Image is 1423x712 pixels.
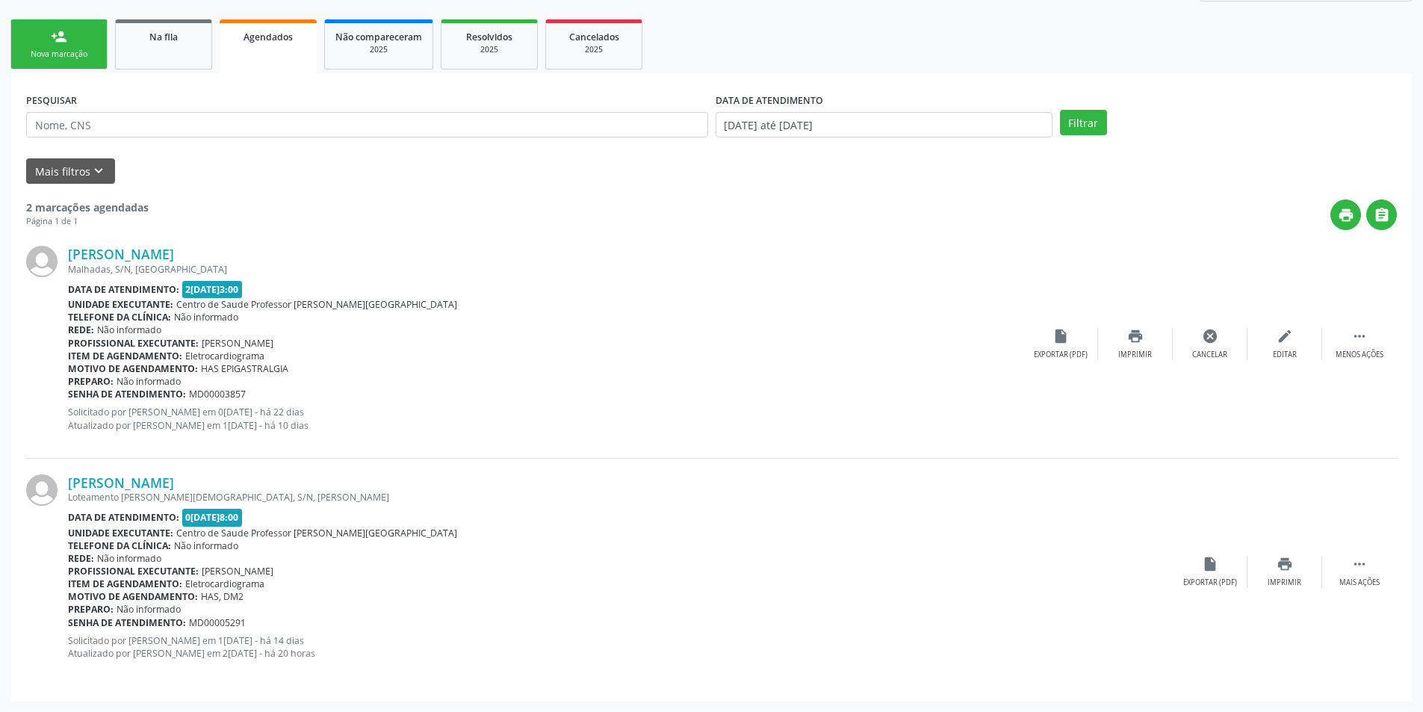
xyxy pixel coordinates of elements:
[68,491,1173,504] div: Loteamento [PERSON_NAME][DEMOGRAPHIC_DATA], S/N, [PERSON_NAME]
[68,337,199,350] b: Profissional executante:
[26,474,58,506] img: img
[68,511,179,524] b: Data de atendimento:
[202,337,273,350] span: [PERSON_NAME]
[466,31,512,43] span: Resolvidos
[189,616,246,629] span: MD00005291
[1336,350,1383,360] div: Menos ações
[97,552,161,565] span: Não informado
[1034,350,1088,360] div: Exportar (PDF)
[68,311,171,324] b: Telefone da clínica:
[174,539,238,552] span: Não informado
[1374,207,1390,223] i: 
[26,89,77,112] label: PESQUISAR
[68,616,186,629] b: Senha de atendimento:
[182,509,243,526] span: 0[DATE]8:00
[68,578,182,590] b: Item de agendamento:
[452,44,527,55] div: 2025
[68,375,114,388] b: Preparo:
[1351,328,1368,344] i: 
[68,263,1023,276] div: Malhadas, S/N, [GEOGRAPHIC_DATA]
[1339,578,1380,588] div: Mais ações
[201,590,244,603] span: HAS, DM2
[557,44,631,55] div: 2025
[90,163,107,179] i: keyboard_arrow_down
[51,28,67,45] div: person_add
[335,44,422,55] div: 2025
[1052,328,1069,344] i: insert_drive_file
[68,552,94,565] b: Rede:
[1338,207,1354,223] i: print
[244,31,293,43] span: Agendados
[68,283,179,296] b: Data de atendimento:
[68,298,173,311] b: Unidade executante:
[1202,556,1218,572] i: insert_drive_file
[201,362,288,375] span: HAS EPIGASTRALGIA
[716,89,823,112] label: DATA DE ATENDIMENTO
[1351,556,1368,572] i: 
[68,603,114,616] b: Preparo:
[26,200,149,214] strong: 2 marcações agendadas
[1192,350,1227,360] div: Cancelar
[26,246,58,277] img: img
[569,31,619,43] span: Cancelados
[176,527,457,539] span: Centro de Saude Professor [PERSON_NAME][GEOGRAPHIC_DATA]
[26,112,708,137] input: Nome, CNS
[68,406,1023,431] p: Solicitado por [PERSON_NAME] em 0[DATE] - há 22 dias Atualizado por [PERSON_NAME] em 1[DATE] - há...
[1330,199,1361,230] button: print
[26,158,115,185] button: Mais filtroskeyboard_arrow_down
[335,31,422,43] span: Não compareceram
[1277,328,1293,344] i: edit
[68,388,186,400] b: Senha de atendimento:
[22,49,96,60] div: Nova marcação
[182,281,243,298] span: 2[DATE]3:00
[1366,199,1397,230] button: 
[1202,328,1218,344] i: cancel
[68,350,182,362] b: Item de agendamento:
[1183,578,1237,588] div: Exportar (PDF)
[68,324,94,336] b: Rede:
[174,311,238,324] span: Não informado
[68,634,1173,660] p: Solicitado por [PERSON_NAME] em 1[DATE] - há 14 dias Atualizado por [PERSON_NAME] em 2[DATE] - há...
[716,112,1052,137] input: Selecione um intervalo
[185,578,264,590] span: Eletrocardiograma
[68,590,198,603] b: Motivo de agendamento:
[176,298,457,311] span: Centro de Saude Professor [PERSON_NAME][GEOGRAPHIC_DATA]
[68,246,174,262] a: [PERSON_NAME]
[68,527,173,539] b: Unidade executante:
[1060,110,1107,135] button: Filtrar
[1127,328,1144,344] i: print
[26,215,149,228] div: Página 1 de 1
[1277,556,1293,572] i: print
[68,539,171,552] b: Telefone da clínica:
[1273,350,1297,360] div: Editar
[1118,350,1152,360] div: Imprimir
[97,324,161,336] span: Não informado
[68,474,174,491] a: [PERSON_NAME]
[68,565,199,578] b: Profissional executante:
[117,375,181,388] span: Não informado
[1268,578,1301,588] div: Imprimir
[189,388,246,400] span: MD00003857
[68,362,198,375] b: Motivo de agendamento:
[149,31,178,43] span: Na fila
[117,603,181,616] span: Não informado
[185,350,264,362] span: Eletrocardiograma
[202,565,273,578] span: [PERSON_NAME]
